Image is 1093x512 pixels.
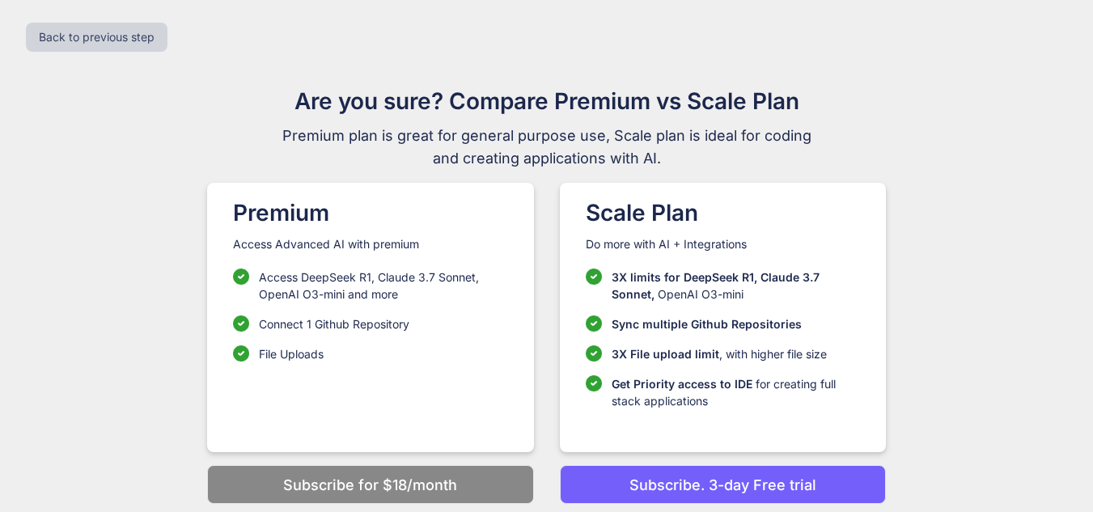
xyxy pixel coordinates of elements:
p: File Uploads [259,345,324,362]
button: Subscribe. 3-day Free trial [560,465,886,504]
button: Subscribe for $18/month [207,465,533,504]
img: checklist [233,269,249,285]
span: 3X limits for DeepSeek R1, Claude 3.7 Sonnet, [612,270,820,301]
h1: Are you sure? Compare Premium vs Scale Plan [275,84,819,118]
h1: Scale Plan [586,196,860,230]
span: Premium plan is great for general purpose use, Scale plan is ideal for coding and creating applic... [275,125,819,170]
span: Get Priority access to IDE [612,377,752,391]
p: Subscribe. 3-day Free trial [629,474,816,496]
p: , with higher file size [612,345,827,362]
img: checklist [586,375,602,391]
p: Access Advanced AI with premium [233,236,507,252]
p: Connect 1 Github Repository [259,315,409,332]
p: Subscribe for $18/month [283,474,457,496]
p: Sync multiple Github Repositories [612,315,802,332]
img: checklist [586,345,602,362]
p: Access DeepSeek R1, Claude 3.7 Sonnet, OpenAI O3-mini and more [259,269,507,303]
img: checklist [233,315,249,332]
img: checklist [233,345,249,362]
button: Back to previous step [26,23,167,52]
h1: Premium [233,196,507,230]
p: for creating full stack applications [612,375,860,409]
span: 3X File upload limit [612,347,719,361]
p: OpenAI O3-mini [612,269,860,303]
img: checklist [586,269,602,285]
img: checklist [586,315,602,332]
p: Do more with AI + Integrations [586,236,860,252]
